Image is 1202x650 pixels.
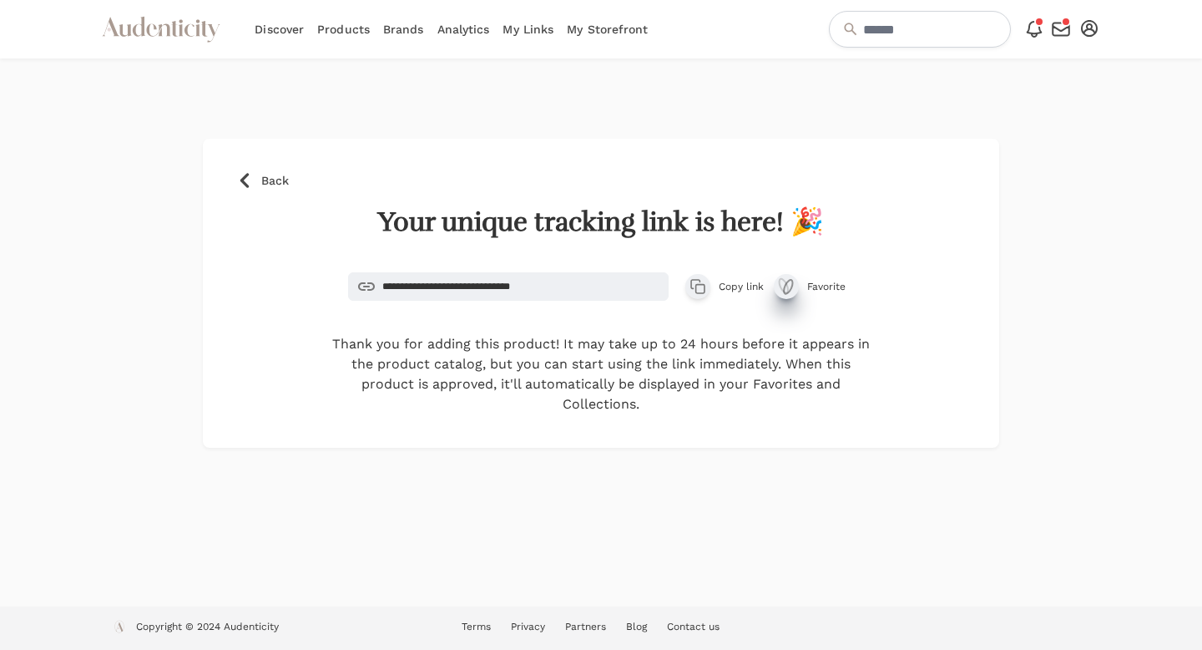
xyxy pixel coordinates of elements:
a: Blog [626,621,647,632]
p: Copyright © 2024 Audenticity [136,620,279,637]
span: Copy link [719,280,764,293]
a: Back [236,172,967,189]
a: Contact us [667,621,720,632]
a: Terms [462,621,491,632]
a: Privacy [511,621,545,632]
span: Back [261,172,289,189]
a: Partners [565,621,606,632]
span: Favorite [807,280,854,293]
button: Copy link [685,272,764,301]
h1: Your unique tracking link is here! 🎉 [327,206,875,239]
button: Favorite [774,274,854,299]
p: Thank you for adding this product! It may take up to 24 hours before it appears in the product ca... [327,334,875,414]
